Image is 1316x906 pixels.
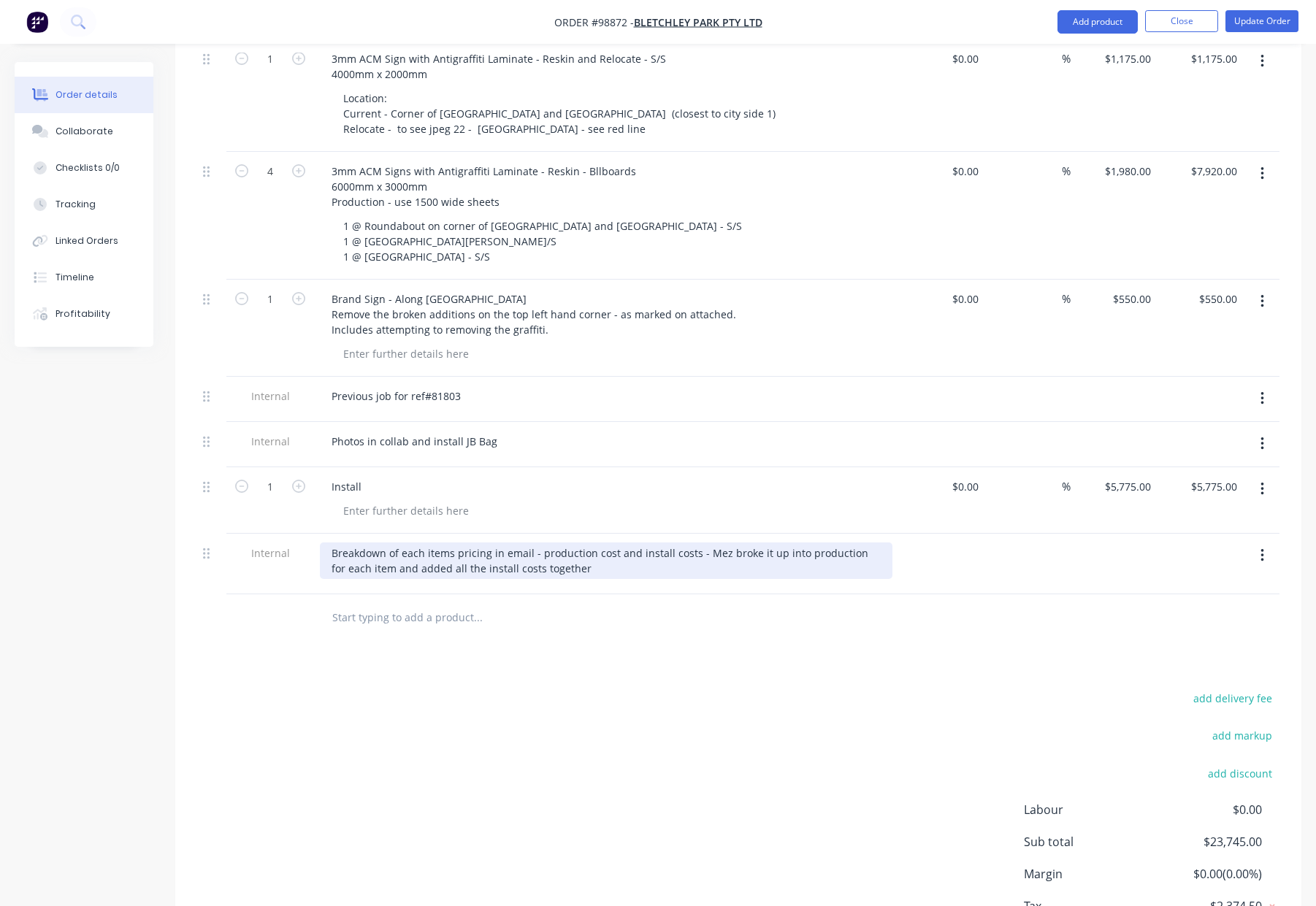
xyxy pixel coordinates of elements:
div: Checklists 0/0 [56,161,120,174]
input: Start typing to add a product... [332,603,624,632]
div: Tracking [56,198,96,211]
div: Brand Sign - Along [GEOGRAPHIC_DATA] Remove the broken additions on the top left hand corner - as... [320,288,748,340]
button: Close [1145,10,1218,32]
div: Location: Current - Corner of [GEOGRAPHIC_DATA] and [GEOGRAPHIC_DATA] (closest to city side 1) Re... [332,88,790,139]
span: % [1062,163,1071,180]
span: % [1062,50,1071,67]
div: Profitability [56,307,110,320]
span: Margin [1024,865,1154,883]
span: % [1062,291,1071,307]
button: Update Order [1225,10,1298,32]
span: $0.00 [1154,801,1262,818]
button: Order details [15,77,153,113]
button: Collaborate [15,113,153,150]
button: add discount [1200,763,1279,783]
button: Add product [1057,10,1138,34]
div: 3mm ACM Sign with Antigraffiti Laminate - Reskin and Relocate - S/S 4000mm x 2000mm [320,48,678,85]
span: Labour [1024,801,1154,818]
button: add markup [1204,726,1279,745]
div: Timeline [56,271,94,284]
span: % [1062,478,1071,495]
div: Breakdown of each items pricing in email - production cost and install costs - Mez broke it up in... [320,542,892,579]
button: Checklists 0/0 [15,150,153,186]
span: Sub total [1024,833,1154,851]
img: Factory [26,11,48,33]
div: Linked Orders [56,234,118,247]
a: Bletchley Park Pty Ltd [634,15,762,29]
button: add delivery fee [1185,688,1279,708]
button: Linked Orders [15,223,153,259]
div: Photos in collab and install JB Bag [320,431,509,452]
div: 1 @ Roundabout on corner of [GEOGRAPHIC_DATA] and [GEOGRAPHIC_DATA] - S/S 1 @ [GEOGRAPHIC_DATA][P... [332,215,754,267]
button: Profitability [15,296,153,332]
div: Install [320,476,373,497]
div: Collaborate [56,125,113,138]
span: Internal [232,388,308,404]
span: Internal [232,545,308,561]
div: Order details [56,88,118,101]
span: $0.00 ( 0.00 %) [1154,865,1262,883]
div: 3mm ACM Signs with Antigraffiti Laminate - Reskin - Bllboards 6000mm x 3000mm Production - use 15... [320,161,648,212]
div: Previous job for ref#81803 [320,385,473,407]
span: $23,745.00 [1154,833,1262,851]
span: Order #98872 - [554,15,634,29]
button: Tracking [15,186,153,223]
span: Internal [232,434,308,449]
button: Timeline [15,259,153,296]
